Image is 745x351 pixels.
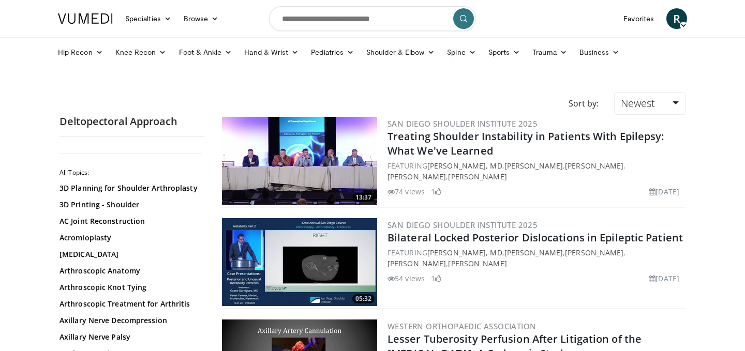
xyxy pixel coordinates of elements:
a: AC Joint Reconstruction [59,216,199,226]
div: FEATURING , , , , [388,247,683,269]
a: Spine [441,42,482,63]
a: Shoulder & Elbow [360,42,441,63]
a: [PERSON_NAME] [388,172,446,181]
img: 62596bc6-63d7-4429-bb8d-708b1a4f69e0.300x170_q85_crop-smart_upscale.jpg [222,218,377,306]
span: 05:32 [352,294,375,303]
a: Western Orthopaedic Association [388,321,536,331]
li: 1 [431,273,441,284]
a: [PERSON_NAME], MD [427,161,502,171]
a: [PERSON_NAME], MD [427,248,502,257]
img: c94281fe-92dc-4757-a228-7e308c7dd9b7.300x170_q85_crop-smart_upscale.jpg [222,117,377,205]
span: Newest [621,96,655,110]
span: 13:37 [352,193,375,202]
li: 1 [431,186,441,197]
input: Search topics, interventions [269,6,476,31]
a: Axillary Nerve Palsy [59,332,199,342]
a: 05:32 [222,218,377,306]
a: [PERSON_NAME] [504,161,563,171]
a: Axillary Nerve Decompression [59,315,199,326]
a: Arthroscopic Anatomy [59,266,199,276]
li: 74 views [388,186,425,197]
a: Business [573,42,626,63]
a: R [666,8,687,29]
a: [MEDICAL_DATA] [59,249,199,260]
li: [DATE] [649,273,679,284]
a: 3D Planning for Shoulder Arthroplasty [59,183,199,193]
a: 13:37 [222,117,377,205]
a: [PERSON_NAME] [565,161,623,171]
a: Arthroscopic Knot Tying [59,282,199,293]
a: [PERSON_NAME] [448,172,506,181]
a: Sports [482,42,527,63]
a: Foot & Ankle [173,42,239,63]
a: [PERSON_NAME] [448,258,506,268]
a: Newest [614,92,686,115]
a: Trauma [526,42,573,63]
a: Hand & Wrist [238,42,305,63]
li: 54 views [388,273,425,284]
a: Arthroscopic Treatment for Arthritis [59,299,199,309]
a: 3D Printing - Shoulder [59,200,199,210]
a: Specialties [119,8,177,29]
a: Treating Shoulder Instability in Patients With Epilepsy: What We've Learned [388,129,664,158]
a: San Diego Shoulder Institute 2025 [388,220,538,230]
a: Knee Recon [109,42,173,63]
li: [DATE] [649,186,679,197]
a: [PERSON_NAME] [504,248,563,257]
a: Pediatrics [305,42,360,63]
img: VuMedi Logo [58,13,113,24]
div: Sort by: [561,92,606,115]
h2: All Topics: [59,169,202,177]
a: [PERSON_NAME] [565,248,623,257]
a: Favorites [617,8,660,29]
a: Bilateral Locked Posterior Dislocations in Epileptic Patient [388,231,683,245]
a: [PERSON_NAME] [388,258,446,268]
a: San Diego Shoulder Institute 2025 [388,118,538,129]
a: Acromioplasty [59,233,199,243]
div: FEATURING , , , , [388,160,683,182]
a: Hip Recon [52,42,109,63]
a: Browse [177,8,225,29]
h2: Deltopectoral Approach [59,115,204,128]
